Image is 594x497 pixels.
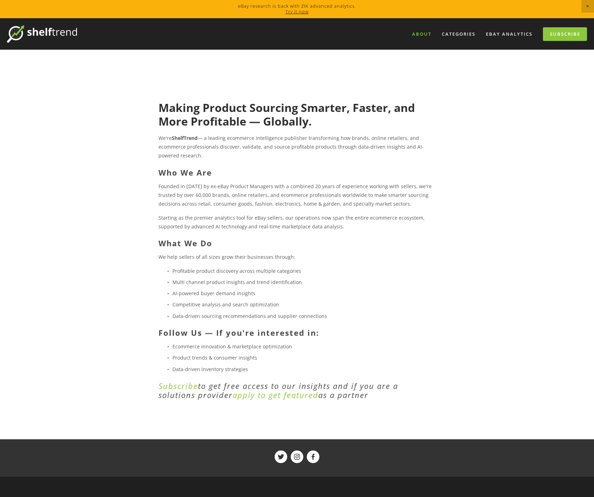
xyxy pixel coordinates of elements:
[158,381,401,400] em: to get free access to our insights and if you are a solutions provider
[158,134,435,160] p: We're — a leading ecommerce intelligence publisher transforming how brands, online retailers, and...
[318,390,368,400] em: as a partner
[172,365,435,374] p: Data-driven inventory strategies
[158,253,435,261] p: We help sellers of all sizes grow their businesses through:
[543,27,587,41] a: Subscribe
[158,327,319,338] strong: Follow Us — If you're interested in:
[158,182,435,208] p: Founded in [DATE] by ex-eBay Product Managers with a combined 20 years of experience working with...
[172,135,198,141] strong: ShelfTrend
[172,312,435,320] p: Data-driven sourcing recommendations and supplier connections
[275,450,287,463] a: ShelfTrend
[437,28,480,40] div: Categories
[172,289,435,298] p: AI-powered buyer demand insights
[158,100,418,128] strong: Making Product Sourcing Smarter, Faster, and More Profitable — Globally.
[291,450,303,463] a: ShelfTrend
[481,28,537,40] a: eBay Analytics
[158,167,212,178] strong: Who We Are
[233,390,318,400] a: apply to get featured
[408,28,436,40] a: About
[172,353,435,362] p: Product trends & consumer insights
[158,238,212,248] strong: What We Do
[172,267,435,275] p: Profitable product discovery across multiple categories
[307,450,319,463] a: ShelfTrend
[158,213,435,231] p: Starting as the premier analytics tool for eBay sellers, our operations now span the entire ecomm...
[172,278,435,286] p: Multi channel product insights and trend identification
[172,300,435,309] p: Competitive analysis and search optimization
[172,342,435,351] p: Ecommerce innovation & marketplace optimization
[285,8,309,15] a: Try it now
[7,25,77,43] img: ShelfTrend
[158,381,198,391] a: Subscribe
